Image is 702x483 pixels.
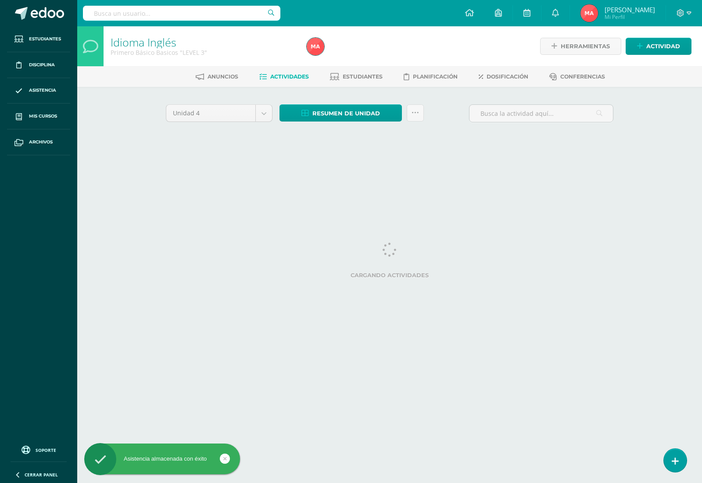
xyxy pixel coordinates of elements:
[83,6,280,21] input: Busca un usuario...
[646,38,680,54] span: Actividad
[196,70,238,84] a: Anuncios
[479,70,528,84] a: Dosificación
[111,36,296,48] h1: Idioma Inglés
[469,105,613,122] input: Busca la actividad aquí...
[29,36,61,43] span: Estudiantes
[173,105,249,122] span: Unidad 4
[540,38,621,55] a: Herramientas
[270,73,309,80] span: Actividades
[166,105,272,122] a: Unidad 4
[413,73,458,80] span: Planificación
[307,38,324,55] img: 12ecad56ef4e52117aff8f81ddb9cf7f.png
[7,129,70,155] a: Archivos
[560,73,605,80] span: Conferencias
[7,52,70,78] a: Disciplina
[343,73,383,80] span: Estudiantes
[626,38,691,55] a: Actividad
[330,70,383,84] a: Estudiantes
[208,73,238,80] span: Anuncios
[605,13,655,21] span: Mi Perfil
[11,444,67,455] a: Soporte
[605,5,655,14] span: [PERSON_NAME]
[111,35,176,50] a: Idioma Inglés
[404,70,458,84] a: Planificación
[84,455,240,463] div: Asistencia almacenada con éxito
[29,139,53,146] span: Archivos
[7,78,70,104] a: Asistencia
[29,87,56,94] span: Asistencia
[259,70,309,84] a: Actividades
[166,272,613,279] label: Cargando actividades
[487,73,528,80] span: Dosificación
[7,104,70,129] a: Mis cursos
[279,104,402,122] a: Resumen de unidad
[36,447,56,453] span: Soporte
[549,70,605,84] a: Conferencias
[29,113,57,120] span: Mis cursos
[580,4,598,22] img: 12ecad56ef4e52117aff8f81ddb9cf7f.png
[561,38,610,54] span: Herramientas
[29,61,55,68] span: Disciplina
[111,48,296,57] div: Primero Básico Basicos 'LEVEL 3'
[7,26,70,52] a: Estudiantes
[25,472,58,478] span: Cerrar panel
[312,105,380,122] span: Resumen de unidad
